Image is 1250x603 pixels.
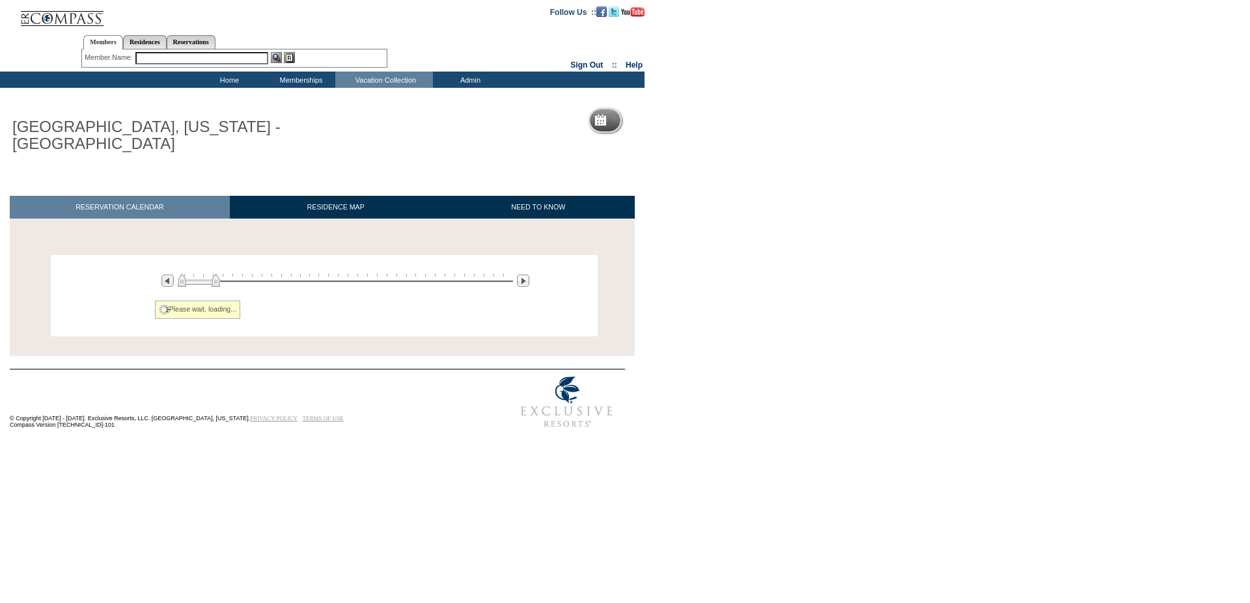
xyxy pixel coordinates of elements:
[192,72,264,88] td: Home
[570,60,603,70] a: Sign Out
[508,369,625,435] img: Exclusive Resorts
[123,35,167,49] a: Residences
[10,371,465,435] td: © Copyright [DATE] - [DATE]. Exclusive Resorts, LLC. [GEOGRAPHIC_DATA], [US_STATE]. Compass Versi...
[612,60,617,70] span: ::
[517,275,529,287] img: Next
[167,35,215,49] a: Reservations
[621,7,645,17] img: Subscribe to our YouTube Channel
[303,415,344,422] a: TERMS OF USE
[550,7,596,17] td: Follow Us ::
[159,304,169,315] img: spinner2.gif
[161,275,174,287] img: Previous
[250,415,298,422] a: PRIVACY POLICY
[433,72,505,88] td: Admin
[264,72,335,88] td: Memberships
[10,196,230,219] a: RESERVATION CALENDAR
[621,7,645,15] a: Subscribe to our YouTube Channel
[596,7,607,17] img: Become our fan on Facebook
[271,52,282,63] img: View
[284,52,295,63] img: Reservations
[441,196,635,219] a: NEED TO KNOW
[83,35,123,49] a: Members
[85,52,135,63] div: Member Name:
[609,7,619,15] a: Follow us on Twitter
[230,196,442,219] a: RESIDENCE MAP
[155,301,241,319] div: Please wait, loading...
[596,7,607,15] a: Become our fan on Facebook
[609,7,619,17] img: Follow us on Twitter
[626,60,643,70] a: Help
[611,116,711,125] h5: Reservation Calendar
[10,116,301,155] h1: [GEOGRAPHIC_DATA], [US_STATE] - [GEOGRAPHIC_DATA]
[335,72,433,88] td: Vacation Collection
